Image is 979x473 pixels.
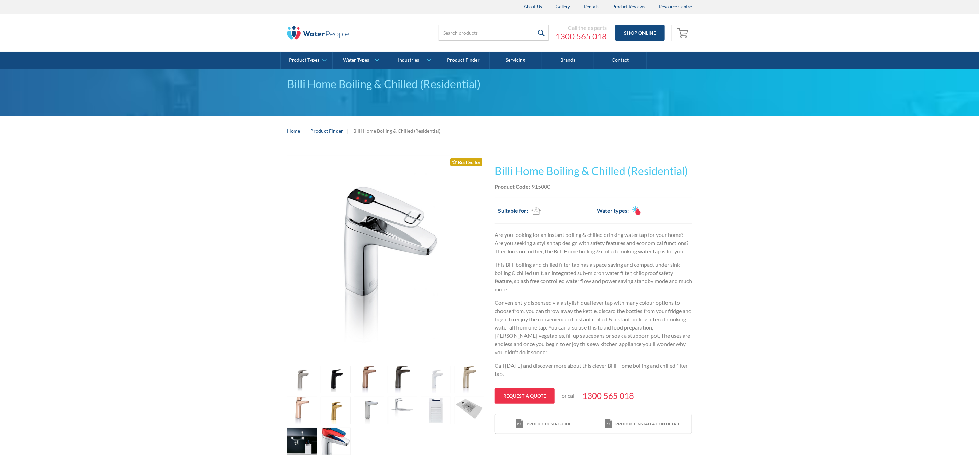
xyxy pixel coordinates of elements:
a: print iconProduct user guide [495,414,593,434]
a: 1300 565 018 [555,31,607,42]
a: Contact [594,52,646,69]
a: open lightbox [421,397,451,424]
div: Billi Home Boiling & Chilled (Residential) [287,76,692,92]
a: open lightbox [287,397,317,424]
div: | [346,127,350,135]
a: Product Types [281,52,332,69]
a: Water Types [333,52,385,69]
strong: Product Code: [495,183,530,190]
p: or call [562,392,576,400]
img: print icon [605,419,612,429]
a: open lightbox [287,156,484,362]
a: open lightbox [287,428,317,455]
div: Call the experts [555,24,607,31]
a: Request a quote [495,388,555,404]
a: Shop Online [615,25,665,41]
div: Product installation detail [615,421,680,427]
a: 1300 565 018 [582,390,634,402]
div: Billi Home Boiling & Chilled (Residential) [353,127,440,135]
a: Brands [542,52,594,69]
div: Water Types [343,57,369,63]
div: 915000 [532,183,550,191]
a: open lightbox [455,366,485,393]
p: Are you looking for an instant boiling & chilled drinking water tap for your home? Are you seekin... [495,231,692,255]
a: open lightbox [421,366,451,393]
a: open lightbox [388,397,418,424]
div: | [304,127,307,135]
img: shopping cart [677,27,690,38]
a: open lightbox [455,397,485,424]
h1: Billi Home Boiling & Chilled (Residential) [495,163,692,179]
a: open lightbox [321,366,351,393]
a: Servicing [490,52,542,69]
a: open lightbox [354,397,384,424]
p: Call [DATE] and discover more about this clever Billi Home boiling and chilled filter tap. [495,361,692,378]
a: Product Finder [437,52,490,69]
input: Search products [439,25,549,41]
a: Home [287,127,300,135]
div: Product Types [289,57,319,63]
div: Best Seller [450,158,482,166]
a: open lightbox [287,366,317,393]
h2: Suitable for: [498,207,528,215]
a: open lightbox [321,397,351,424]
p: Conveniently dispensed via a stylish dual lever tap with many colour options to choose from, you ... [495,299,692,356]
a: open lightbox [388,366,418,393]
a: Product Finder [310,127,343,135]
h2: Water types: [597,207,629,215]
a: Industries [385,52,437,69]
img: print icon [516,419,523,429]
p: This Billi boiling and chilled filter tap has a space saving and compact under sink boiling & chi... [495,261,692,293]
div: Industries [398,57,419,63]
img: Billi Home Boiling & Chilled (Residential) [318,156,454,362]
a: Open cart [675,25,692,41]
img: The Water People [287,26,349,40]
div: Product user guide [527,421,571,427]
a: open lightbox [321,428,351,455]
a: print iconProduct installation detail [593,414,692,434]
a: open lightbox [354,366,384,393]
